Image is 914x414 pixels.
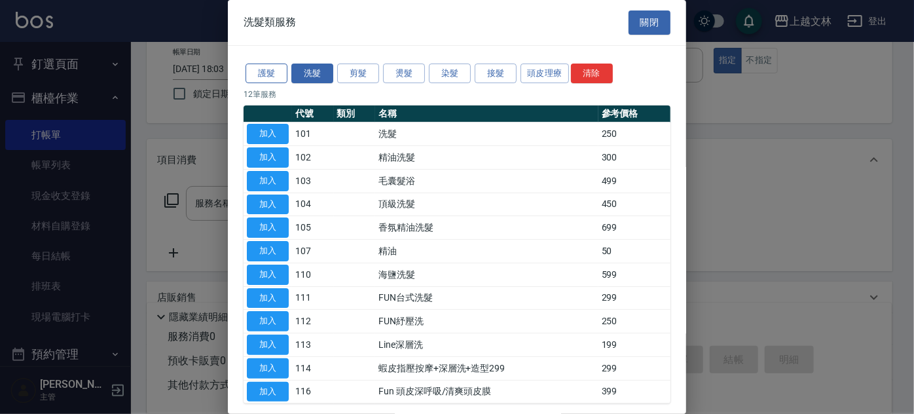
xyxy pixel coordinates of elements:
button: 燙髮 [383,64,425,84]
th: 代號 [292,105,334,122]
td: 毛囊髮浴 [375,169,598,193]
td: 300 [598,146,670,170]
th: 名稱 [375,105,598,122]
td: 107 [292,240,334,263]
td: 599 [598,263,670,286]
td: 50 [598,240,670,263]
p: 12 筆服務 [244,88,670,100]
td: 250 [598,310,670,333]
td: 111 [292,286,334,310]
button: 加入 [247,288,289,309]
button: 加入 [247,311,289,331]
td: 112 [292,310,334,333]
td: 113 [292,333,334,357]
td: 250 [598,122,670,146]
button: 加入 [247,171,289,191]
th: 類別 [334,105,376,122]
span: 洗髮類服務 [244,16,296,29]
button: 加入 [247,265,289,285]
button: 加入 [247,335,289,355]
td: 102 [292,146,334,170]
td: FUN紓壓洗 [375,310,598,333]
td: Fun 頭皮深呼吸/清爽頭皮膜 [375,380,598,404]
button: 加入 [247,241,289,261]
button: 加入 [247,195,289,215]
td: 299 [598,286,670,310]
button: 加入 [247,217,289,238]
td: 蝦皮指壓按摩+深層洗+造型299 [375,356,598,380]
td: 699 [598,216,670,240]
td: 114 [292,356,334,380]
td: 450 [598,193,670,216]
button: 加入 [247,124,289,144]
button: 加入 [247,358,289,379]
button: 加入 [247,147,289,168]
button: 關閉 [629,10,670,35]
td: 105 [292,216,334,240]
button: 洗髮 [291,64,333,84]
button: 頭皮理療 [521,64,569,84]
td: 103 [292,169,334,193]
td: 香氛精油洗髮 [375,216,598,240]
td: 499 [598,169,670,193]
td: 洗髮 [375,122,598,146]
button: 加入 [247,382,289,402]
td: 頂級洗髮 [375,193,598,216]
td: 精油洗髮 [375,146,598,170]
button: 清除 [571,64,613,84]
button: 接髮 [475,64,517,84]
td: 199 [598,333,670,357]
button: 染髮 [429,64,471,84]
td: 399 [598,380,670,404]
button: 剪髮 [337,64,379,84]
th: 參考價格 [598,105,670,122]
td: Line深層洗 [375,333,598,357]
button: 護髮 [246,64,287,84]
td: 116 [292,380,334,404]
td: 精油 [375,240,598,263]
td: 110 [292,263,334,286]
td: 海鹽洗髮 [375,263,598,286]
td: FUN台式洗髮 [375,286,598,310]
td: 101 [292,122,334,146]
td: 299 [598,356,670,380]
td: 104 [292,193,334,216]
